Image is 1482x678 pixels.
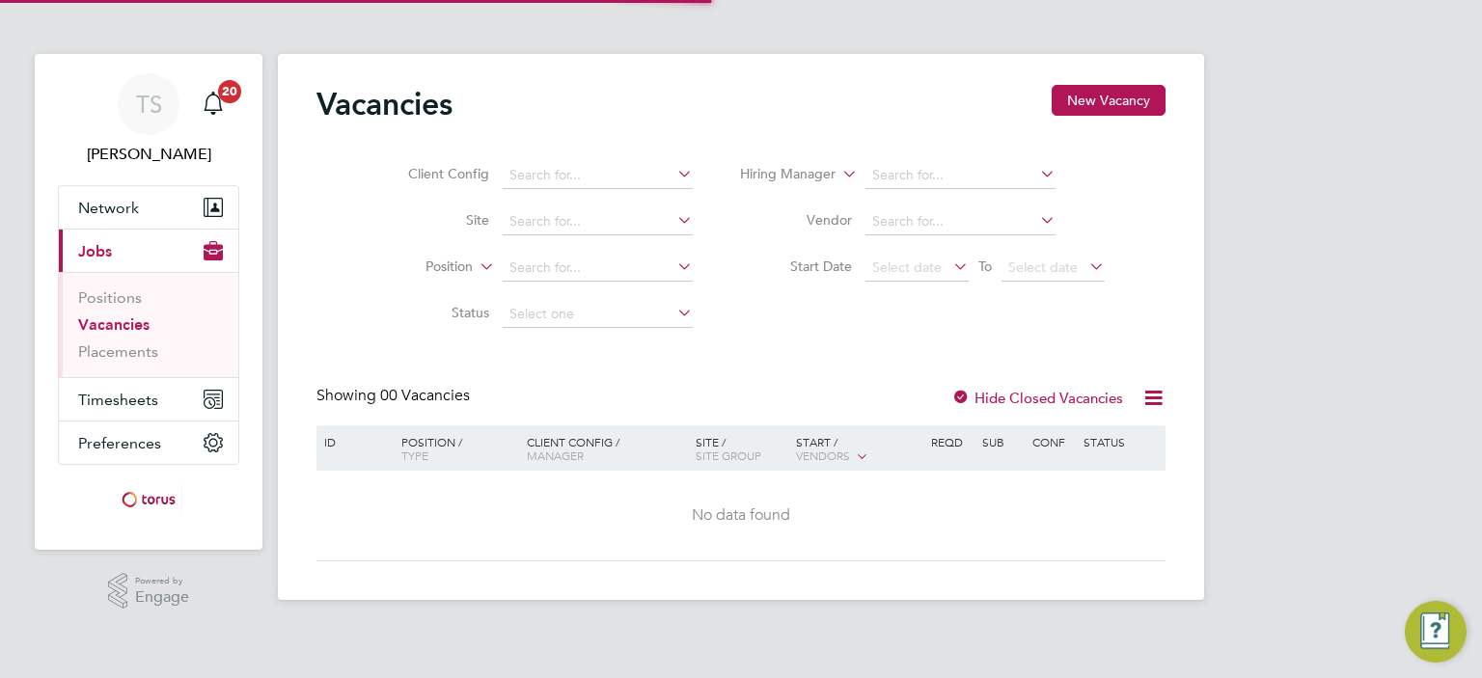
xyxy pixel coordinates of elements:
[1028,425,1078,458] div: Conf
[691,425,792,472] div: Site /
[1079,425,1163,458] div: Status
[378,304,489,321] label: Status
[58,143,239,166] span: Terry Smith
[977,425,1028,458] div: Sub
[108,573,190,610] a: Powered byEngage
[503,301,693,328] input: Select one
[1008,258,1078,276] span: Select date
[218,80,241,103] span: 20
[316,386,474,406] div: Showing
[135,573,189,589] span: Powered by
[503,162,693,189] input: Search for...
[59,272,238,377] div: Jobs
[865,162,1056,189] input: Search for...
[791,425,926,474] div: Start /
[78,342,158,361] a: Placements
[378,211,489,229] label: Site
[522,425,691,472] div: Client Config /
[387,425,522,472] div: Position /
[1405,601,1467,663] button: Engage Resource Center
[378,165,489,182] label: Client Config
[78,199,139,217] span: Network
[316,85,453,123] h2: Vacancies
[872,258,942,276] span: Select date
[503,255,693,282] input: Search for...
[59,378,238,420] button: Timesheets
[59,186,238,229] button: Network
[78,391,158,409] span: Timesheets
[194,73,233,135] a: 20
[725,165,836,184] label: Hiring Manager
[401,447,428,463] span: Type
[135,589,189,606] span: Engage
[78,288,142,307] a: Positions
[35,54,262,550] nav: Main navigation
[796,447,850,463] span: Vendors
[58,73,239,166] a: TS[PERSON_NAME]
[136,92,162,117] span: TS
[696,447,761,463] span: Site Group
[380,386,470,405] span: 00 Vacancies
[741,258,852,275] label: Start Date
[1052,85,1166,116] button: New Vacancy
[527,447,584,463] span: Manager
[741,211,852,229] label: Vendor
[865,208,1056,235] input: Search for...
[319,505,1163,526] div: No data found
[973,254,998,279] span: To
[319,425,387,458] div: ID
[58,484,239,515] a: Go to home page
[503,208,693,235] input: Search for...
[78,315,150,334] a: Vacancies
[78,434,161,452] span: Preferences
[115,484,182,515] img: torus-logo-retina.png
[926,425,976,458] div: Reqd
[59,421,238,464] button: Preferences
[78,242,112,260] span: Jobs
[362,258,473,277] label: Position
[59,230,238,272] button: Jobs
[951,389,1123,407] label: Hide Closed Vacancies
